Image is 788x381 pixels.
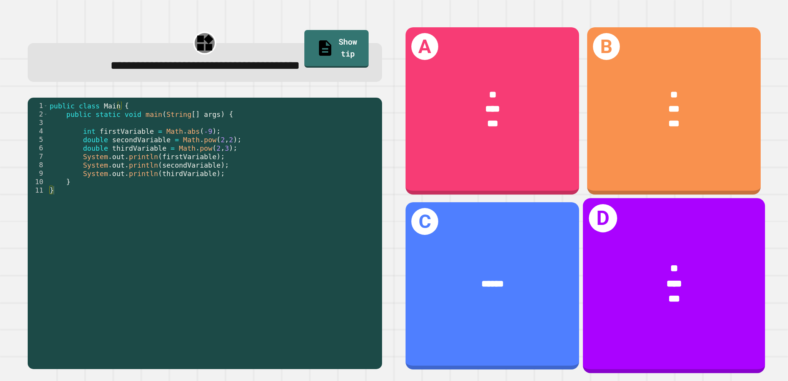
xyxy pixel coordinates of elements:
div: 7 [28,152,48,161]
div: 6 [28,144,48,152]
div: 10 [28,178,48,186]
h1: A [411,33,438,60]
div: 11 [28,186,48,195]
h1: B [593,33,620,60]
h1: C [411,208,438,235]
span: Toggle code folding, rows 2 through 10 [43,110,48,118]
a: Show tip [304,30,369,68]
div: 4 [28,127,48,135]
div: 9 [28,169,48,178]
div: 1 [28,101,48,110]
h1: D [589,204,617,232]
div: 8 [28,161,48,169]
div: 2 [28,110,48,118]
span: Toggle code folding, rows 1 through 11 [43,101,48,110]
div: 5 [28,135,48,144]
div: 3 [28,118,48,127]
